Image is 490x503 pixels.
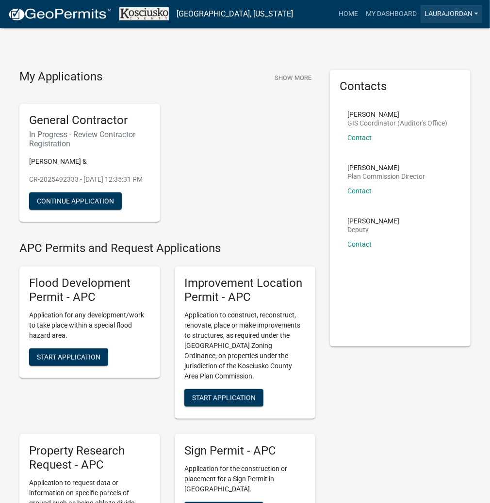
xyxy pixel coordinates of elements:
[347,134,372,141] a: Contact
[29,310,150,341] p: Application for any development/work to take place within a special flood hazard area.
[19,70,102,84] h4: My Applications
[362,5,421,23] a: My Dashboard
[271,70,315,86] button: Show More
[347,240,372,248] a: Contact
[29,192,122,210] button: Continue Application
[347,173,425,180] p: Plan Commission Director
[37,353,100,361] span: Start Application
[347,164,425,171] p: [PERSON_NAME]
[184,276,306,304] h5: Improvement Location Permit - APC
[347,111,447,118] p: [PERSON_NAME]
[347,226,399,233] p: Deputy
[347,218,399,224] p: [PERSON_NAME]
[29,174,150,185] p: CR-2025492333 - [DATE] 12:35:31 PM
[340,79,461,94] h5: Contacts
[335,5,362,23] a: Home
[19,241,315,255] h4: APC Permits and Request Applications
[29,113,150,127] h5: General Contractor
[29,157,150,167] p: [PERSON_NAME] &
[421,5,482,23] a: LAURAJORDAN
[192,394,256,402] span: Start Application
[184,389,263,407] button: Start Application
[347,187,372,195] a: Contact
[29,444,150,472] h5: Property Research Request - APC
[184,464,306,494] p: Application for the construction or placement for a Sign Permit in [GEOGRAPHIC_DATA].
[347,120,447,126] p: GIS Coordinator (Auditor's Office)
[119,7,169,20] img: Kosciusko County, Indiana
[29,130,150,148] h6: In Progress - Review Contractor Registration
[184,444,306,458] h5: Sign Permit - APC
[184,310,306,381] p: Application to construct, reconstruct, renovate, place or make improvements to structures, as req...
[177,6,293,22] a: [GEOGRAPHIC_DATA], [US_STATE]
[29,348,108,366] button: Start Application
[29,276,150,304] h5: Flood Development Permit - APC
